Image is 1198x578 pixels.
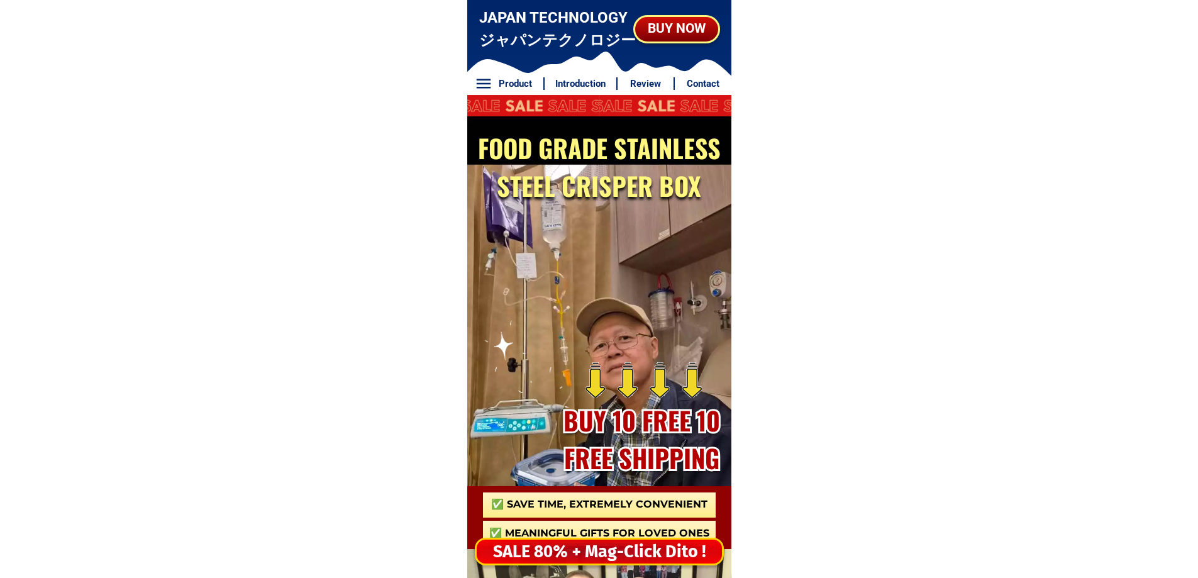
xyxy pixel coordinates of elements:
h6: Review [624,77,667,91]
h6: Product [494,77,536,91]
div: BUY NOW [635,19,718,39]
h6: Contact [682,77,724,91]
h2: FOOD GRADE STAINLESS STEEL CRISPER BOX [471,129,727,204]
h3: ✅ Save time, Extremely convenient [483,497,716,512]
h6: Introduction [551,77,609,91]
div: SALE 80% + Mag-Click Dito ! [470,538,728,565]
h2: BUY 10 FREE 10 FREE SHIPPING [551,401,733,477]
h3: JAPAN TECHNOLOGY ジャパンテクノロジー [479,6,637,52]
h3: ✅ Meaningful gifts for loved ones [483,526,716,541]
